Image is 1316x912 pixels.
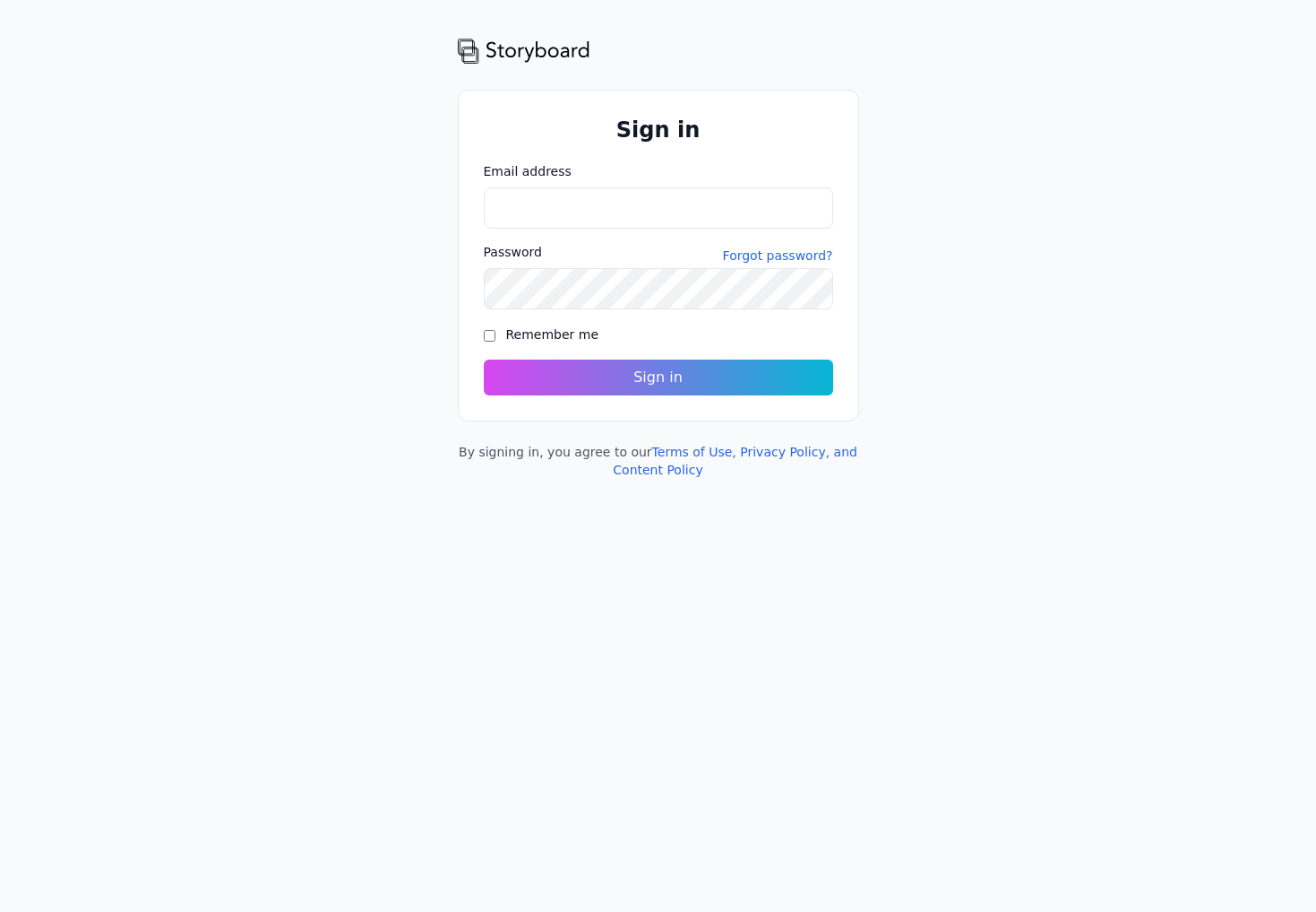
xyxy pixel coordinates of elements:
[506,327,599,342] label: Remember me
[613,445,857,477] a: Terms of Use, Privacy Policy, and Content Policy
[484,162,833,180] label: Email address
[458,36,590,65] img: storyboard
[484,243,542,261] label: Password
[723,247,833,265] a: Forgot password?
[484,360,833,395] button: Sign in
[458,443,859,479] div: By signing in, you agree to our
[484,116,833,144] h1: Sign in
